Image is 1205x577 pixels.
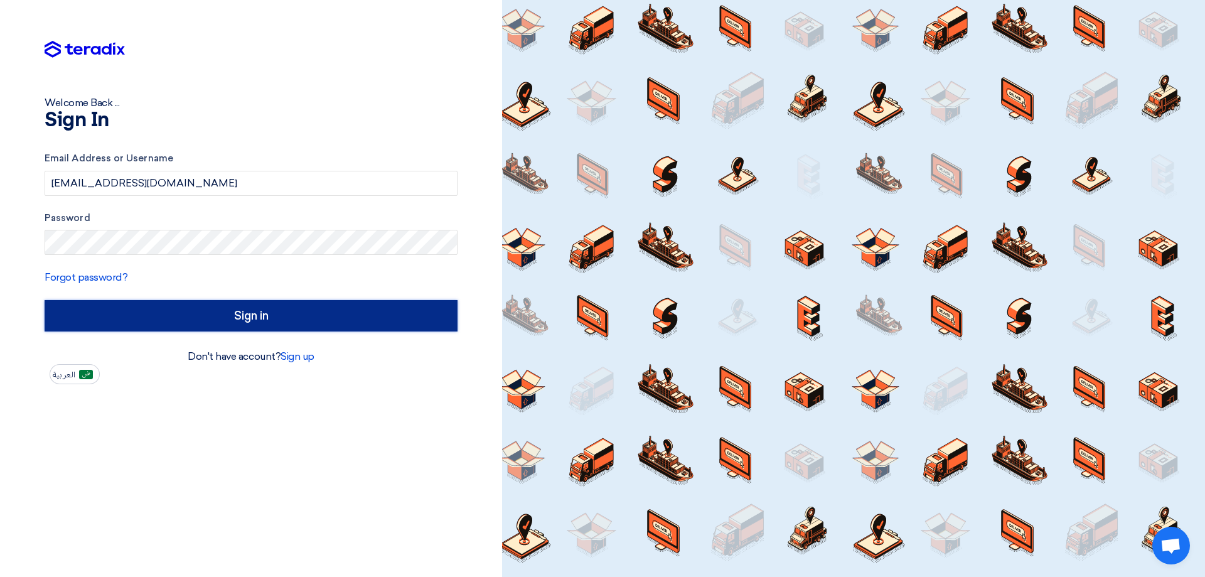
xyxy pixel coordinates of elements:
a: Sign up [281,350,314,362]
input: Sign in [45,300,458,332]
a: Forgot password? [45,271,127,283]
img: ar-AR.png [79,370,93,379]
div: Open chat [1152,527,1190,564]
label: Password [45,211,458,225]
button: العربية [50,364,100,384]
div: Welcome Back ... [45,95,458,111]
label: Email Address or Username [45,151,458,166]
div: Don't have account? [45,349,458,364]
img: Teradix logo [45,41,125,58]
span: العربية [53,370,75,379]
input: Enter your business email or username [45,171,458,196]
h1: Sign In [45,111,458,131]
